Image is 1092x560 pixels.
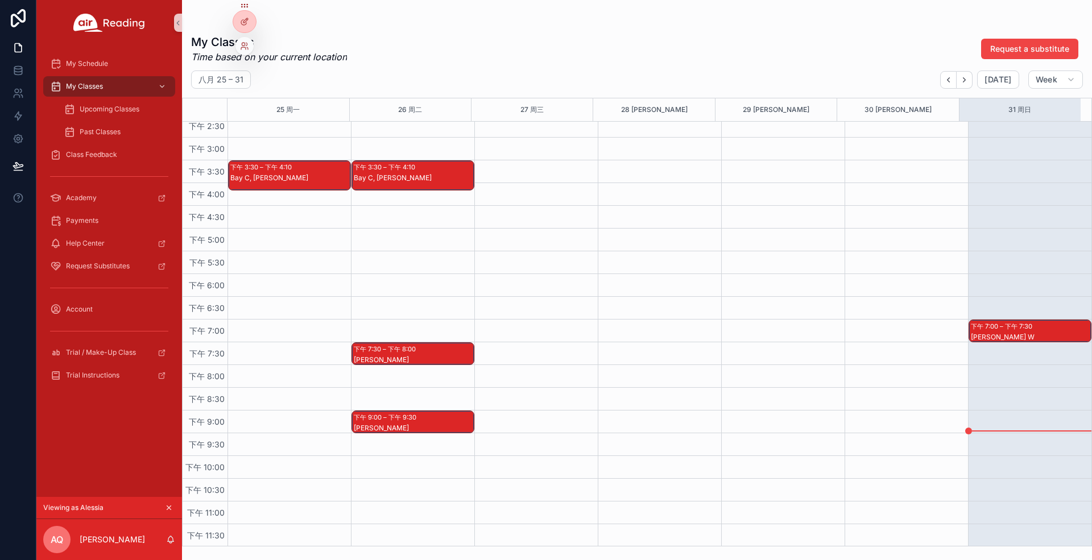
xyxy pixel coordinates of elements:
a: Trial / Make-Up Class [43,342,175,363]
button: 29 [PERSON_NAME] [743,98,809,121]
span: Payments [66,216,98,225]
div: 下午 3:30 – 下午 4:10 [230,161,295,173]
div: scrollable content [36,45,182,400]
span: 下午 6:30 [186,303,227,313]
div: 下午 7:30 – 下午 8:00[PERSON_NAME] [352,343,474,364]
span: My Classes [66,82,103,91]
a: My Classes [43,76,175,97]
a: My Schedule [43,53,175,74]
a: Account [43,299,175,320]
a: Past Classes [57,122,175,142]
div: 下午 7:00 – 下午 7:30 [971,321,1035,332]
a: Upcoming Classes [57,99,175,119]
span: Request Substitutes [66,262,130,271]
a: Payments [43,210,175,231]
span: Request a substitute [990,43,1069,55]
button: Request a substitute [981,39,1078,59]
div: Bay C, [PERSON_NAME] [230,173,350,182]
div: 下午 9:00 – 下午 9:30 [354,412,419,423]
span: 下午 5:00 [187,235,227,244]
div: [PERSON_NAME] [354,424,473,433]
span: Trial / Make-Up Class [66,348,136,357]
a: Class Feedback [43,144,175,165]
span: 下午 11:30 [184,530,227,540]
div: [PERSON_NAME] [354,355,473,364]
div: 下午 3:30 – 下午 4:10Bay C, [PERSON_NAME] [352,161,474,190]
button: 26 周二 [398,98,422,121]
a: Trial Instructions [43,365,175,385]
button: Week [1028,70,1083,89]
a: Request Substitutes [43,256,175,276]
p: [PERSON_NAME] [80,534,145,545]
span: 下午 5:30 [187,258,227,267]
span: Account [66,305,93,314]
h1: My Classes [191,34,347,50]
span: 下午 11:00 [184,508,227,517]
div: Bay C, [PERSON_NAME] [354,173,473,182]
span: Trial Instructions [66,371,119,380]
button: [DATE] [977,70,1019,89]
div: 下午 7:30 – 下午 8:00 [354,343,419,355]
span: AQ [51,533,63,546]
button: 31 周日 [1008,98,1031,121]
span: 下午 8:00 [186,371,227,381]
div: 下午 7:00 – 下午 7:30[PERSON_NAME] W [969,320,1091,342]
div: 下午 3:30 – 下午 4:10 [354,161,418,173]
div: 下午 3:30 – 下午 4:10Bay C, [PERSON_NAME] [229,161,350,190]
div: [PERSON_NAME] W [971,333,1090,342]
span: [DATE] [985,74,1011,85]
span: 下午 4:00 [186,189,227,199]
button: 25 周一 [276,98,300,121]
span: 下午 6:00 [186,280,227,290]
span: 下午 7:00 [187,326,227,335]
span: My Schedule [66,59,108,68]
span: Viewing as Alessia [43,503,104,512]
span: 下午 9:30 [186,439,227,449]
span: Upcoming Classes [80,105,139,114]
div: 下午 9:00 – 下午 9:30[PERSON_NAME] [352,411,474,433]
span: Class Feedback [66,150,117,159]
button: Back [940,71,957,89]
span: Academy [66,193,97,202]
span: Past Classes [80,127,121,136]
span: 下午 9:00 [186,417,227,426]
em: Time based on your current location [191,50,347,64]
a: Help Center [43,233,175,254]
span: 下午 3:30 [186,167,227,176]
h2: 八月 25 – 31 [198,74,243,85]
span: 下午 10:00 [183,462,227,472]
span: Week [1036,74,1057,85]
button: 30 [PERSON_NAME] [864,98,932,121]
span: 下午 7:30 [187,349,227,358]
span: 下午 2:30 [186,121,227,131]
span: Help Center [66,239,105,248]
span: 下午 3:00 [186,144,227,154]
button: 28 [PERSON_NAME] [621,98,688,121]
a: Academy [43,188,175,208]
span: 下午 10:30 [183,485,227,495]
span: 下午 4:30 [186,212,227,222]
button: 27 周三 [520,98,544,121]
img: App logo [73,14,145,32]
span: 下午 8:30 [186,394,227,404]
button: Next [957,71,973,89]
